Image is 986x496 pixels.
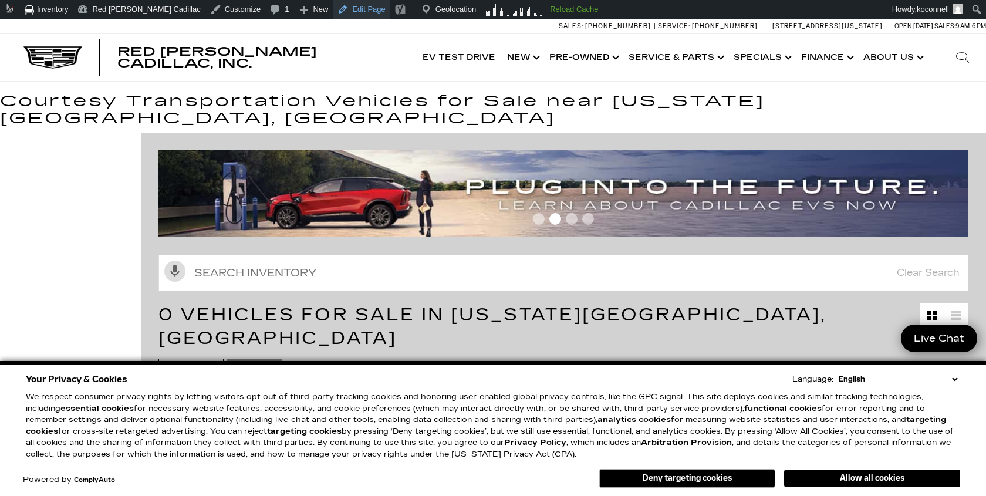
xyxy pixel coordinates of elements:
[74,477,115,484] a: ComplyAuto
[566,213,578,225] span: Go to slide 3
[955,22,986,30] span: 9 AM-6 PM
[908,332,970,345] span: Live Chat
[894,22,933,30] span: Open [DATE]
[585,22,651,30] span: [PHONE_NUMBER]
[417,34,501,81] a: EV Test Drive
[117,46,405,69] a: Red [PERSON_NAME] Cadillac, Inc.
[267,427,342,436] strong: targeting cookies
[836,373,960,385] select: Language Select
[599,469,775,488] button: Deny targeting cookies
[654,23,761,29] a: Service: [PHONE_NUMBER]
[543,34,623,81] a: Pre-Owned
[917,5,949,14] span: koconnell
[559,22,583,30] span: Sales:
[26,415,946,436] strong: targeting cookies
[60,404,134,413] strong: essential cookies
[26,392,960,460] p: We respect consumer privacy rights by letting visitors opt out of third-party tracking cookies an...
[158,255,968,291] input: Search Inventory
[158,304,826,349] span: 0 Vehicles for Sale in [US_STATE][GEOGRAPHIC_DATA], [GEOGRAPHIC_DATA]
[164,261,185,282] svg: Click to toggle on voice search
[504,438,566,447] a: Privacy Policy
[533,213,545,225] span: Go to slide 1
[641,438,732,447] strong: Arbitration Provision
[623,34,728,81] a: Service & Parts
[901,325,977,352] a: Live Chat
[728,34,795,81] a: Specials
[784,470,960,487] button: Allow all cookies
[744,404,822,413] strong: functional cookies
[692,22,758,30] span: [PHONE_NUMBER]
[549,213,561,225] span: Go to slide 2
[23,476,115,484] div: Powered by
[582,213,594,225] span: Go to slide 4
[559,23,654,29] a: Sales: [PHONE_NUMBER]
[792,376,833,383] div: Language:
[482,2,546,18] img: Visitors over 48 hours. Click for more Clicky Site Stats.
[117,45,317,70] span: Red [PERSON_NAME] Cadillac, Inc.
[795,34,857,81] a: Finance
[158,150,968,237] img: ev-blog-post-banners4
[772,22,883,30] a: [STREET_ADDRESS][US_STATE]
[550,5,598,14] strong: Reload Cache
[857,34,927,81] a: About Us
[26,371,127,387] span: Your Privacy & Cookies
[501,34,543,81] a: New
[23,46,82,69] img: Cadillac Dark Logo with Cadillac White Text
[597,415,671,424] strong: analytics cookies
[934,22,955,30] span: Sales:
[658,22,690,30] span: Service:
